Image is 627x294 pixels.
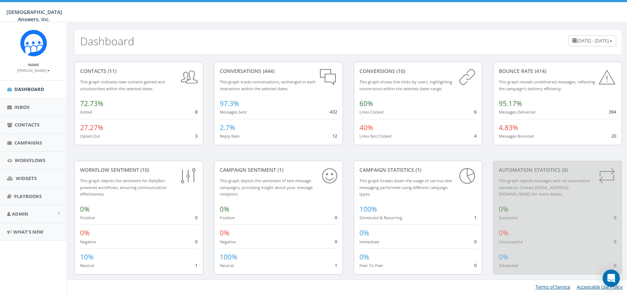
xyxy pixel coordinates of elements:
[499,252,508,262] span: 0%
[395,68,405,74] span: (10)
[359,228,369,238] span: 0%
[359,252,369,262] span: 0%
[332,133,337,139] span: 12
[15,157,45,164] span: Workflows
[359,215,402,220] small: Scheduled & Recurring
[499,123,518,132] span: 4.83%
[614,262,616,268] span: 0
[614,238,616,245] span: 0
[15,121,40,128] span: Contacts
[80,239,96,244] small: Negative
[220,68,337,75] div: conversations
[220,133,240,139] small: Reply Rate
[80,123,103,132] span: 27.27%
[139,166,149,173] span: (10)
[80,79,165,91] small: This graph indicates new contacts gained and unsubscribes within the selected dates.
[195,238,198,245] span: 0
[220,99,239,108] span: 97.3%
[359,166,477,174] div: Campaign Statistics
[330,109,337,115] span: 432
[359,68,477,75] div: conversions
[499,178,590,197] small: This graph depicts messages sent via automation standards. Contact [EMAIL_ADDRESS][DOMAIN_NAME] f...
[359,205,377,214] span: 100%
[359,99,373,108] span: 60%
[359,263,384,268] small: Peer To Peer
[609,109,616,115] span: 394
[261,68,274,74] span: (444)
[28,62,39,67] small: Name
[359,123,373,132] span: 40%
[220,205,229,214] span: 0%
[16,175,37,182] span: Widgets
[603,270,620,287] div: Open Intercom Messenger
[499,228,508,238] span: 0%
[220,109,247,115] small: Messages Sent
[335,238,337,245] span: 0
[80,263,94,268] small: Neutral
[220,178,313,197] small: This graph depicts the sentiment of text message campaigns, providing insight about your message ...
[359,109,384,115] small: Links Clicked
[80,35,134,47] h2: Dashboard
[195,262,198,268] span: 1
[220,252,237,262] span: 100%
[499,68,616,75] div: Bounce Rate
[499,166,616,174] div: Automation Statistics
[195,214,198,221] span: 0
[220,239,236,244] small: Negative
[14,139,42,146] span: Campaigns
[474,109,477,115] span: 6
[220,263,234,268] small: Neutral
[276,166,283,173] span: (1)
[17,67,50,73] a: [PERSON_NAME]
[335,214,337,221] span: 0
[499,263,518,268] small: Scheduled
[14,193,42,199] span: Playbooks
[533,68,546,74] span: (414)
[80,109,92,115] small: Added
[474,238,477,245] span: 0
[499,79,595,91] small: This graph reveals undelivered messages, reflecting the campaign's delivery efficiency.
[220,228,229,238] span: 0%
[577,37,609,44] span: [DATE] - [DATE]
[535,284,570,290] a: Terms of Service
[499,133,534,139] small: Messages Bounced
[359,133,391,139] small: Links Not Clicked
[335,262,337,268] span: 1
[499,99,522,108] span: 95.17%
[80,99,103,108] span: 72.73%
[80,205,90,214] span: 0%
[80,215,95,220] small: Positive
[499,215,518,220] small: Successful
[14,86,44,92] span: Dashboard
[577,284,623,290] a: Acceptable Use Policy
[195,133,198,139] span: 3
[80,133,100,139] small: Opted Out
[611,133,616,139] span: 20
[195,109,198,115] span: 8
[13,229,43,235] span: What's New
[359,239,379,244] small: Immediate
[561,166,568,173] span: (0)
[359,178,452,197] small: This graph breaks down the usage of various text messaging performed using different campaign types.
[499,109,535,115] small: Messages Delivered
[12,211,28,217] span: Admin
[474,262,477,268] span: 0
[474,214,477,221] span: 1
[80,166,198,174] div: Workflow Sentiment
[614,214,616,221] span: 0
[220,79,316,91] small: This graph tracks conversations, exchanged in each interaction within the selected dates.
[106,68,116,74] span: (11)
[499,205,508,214] span: 0%
[80,252,94,262] span: 10%
[80,68,198,75] div: contacts
[20,29,47,56] img: Rally_Corp_Icon_1.png
[220,123,235,132] span: 2.7%
[6,9,62,23] span: [DEMOGRAPHIC_DATA] Answers, Inc.
[474,133,477,139] span: 4
[80,178,167,197] small: This graph depicts the sentiment for RallyBot-powered workflows, ensuring communication effective...
[220,215,234,220] small: Positive
[414,166,421,173] span: (1)
[14,104,30,110] span: Inbox
[220,166,337,174] div: Campaign Sentiment
[80,228,90,238] span: 0%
